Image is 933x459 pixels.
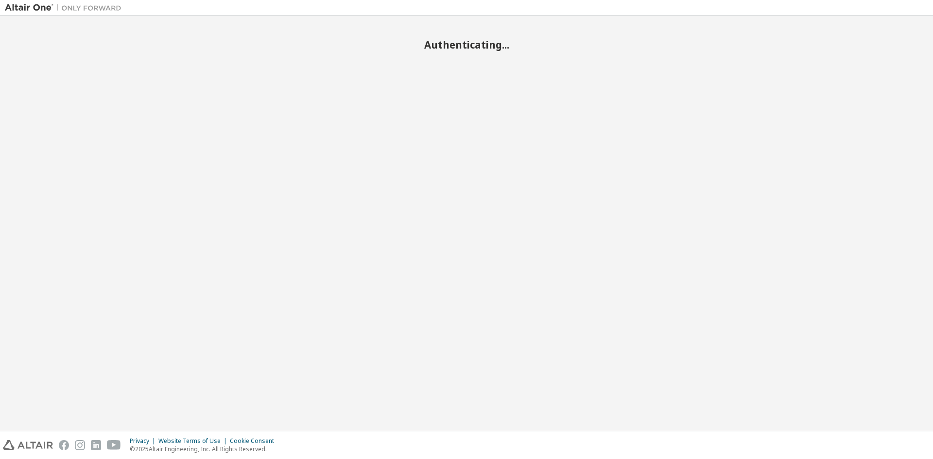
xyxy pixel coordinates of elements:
[5,38,928,51] h2: Authenticating...
[59,440,69,450] img: facebook.svg
[5,3,126,13] img: Altair One
[107,440,121,450] img: youtube.svg
[230,437,280,445] div: Cookie Consent
[158,437,230,445] div: Website Terms of Use
[130,437,158,445] div: Privacy
[130,445,280,453] p: © 2025 Altair Engineering, Inc. All Rights Reserved.
[3,440,53,450] img: altair_logo.svg
[91,440,101,450] img: linkedin.svg
[75,440,85,450] img: instagram.svg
